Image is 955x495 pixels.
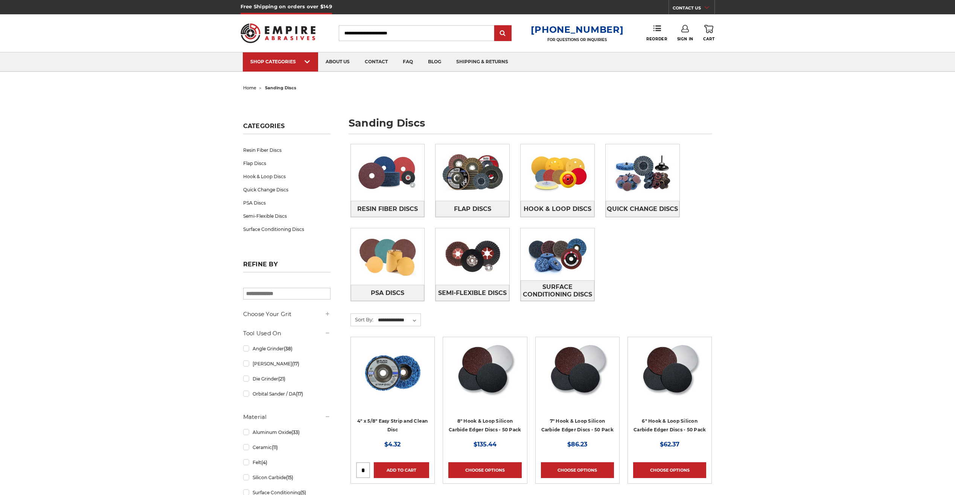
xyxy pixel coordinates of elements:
[606,147,679,199] img: Quick Change Discs
[541,342,614,416] a: Silicon Carbide 7" Hook & Loop Edger Discs
[351,147,425,199] img: Resin Fiber Discs
[646,37,667,41] span: Reorder
[357,203,418,215] span: Resin Fiber Discs
[521,281,594,301] span: Surface Conditioning Discs
[703,37,714,41] span: Cart
[243,441,331,454] a: Ceramic
[357,52,395,72] a: contact
[639,342,700,403] img: Silicon Carbide 6" Hook & Loop Edger Discs
[243,412,331,422] h5: Material
[646,25,667,41] a: Reorder
[436,231,509,283] img: Semi-Flexible Discs
[384,441,401,448] span: $4.32
[703,25,714,41] a: Cart
[374,462,429,478] a: Add to Cart
[243,310,331,319] h5: Choose Your Grit
[521,147,594,199] img: Hook & Loop Discs
[243,85,256,90] a: home
[357,418,428,432] a: 4" x 5/8" Easy Strip and Clean Disc
[292,361,299,367] span: (17)
[363,342,423,403] img: 4" x 5/8" easy strip and clean discs
[351,201,425,217] a: Resin Fiber Discs
[243,223,331,236] a: Surface Conditioning Discs
[474,441,497,448] span: $135.44
[243,387,331,400] a: Orbital Sander / DA
[521,228,594,280] img: Surface Conditioning Discs
[660,441,679,448] span: $62.37
[567,441,587,448] span: $86.23
[541,418,614,432] a: 7" Hook & Loop Silicon Carbide Edger Discs - 50 Pack
[243,122,331,134] h5: Categories
[673,4,714,14] a: CONTACT US
[351,231,425,283] img: PSA Discs
[531,37,623,42] p: FOR QUESTIONS OR INQUIRIES
[265,85,296,90] span: sanding discs
[634,418,706,432] a: 6" Hook & Loop Silicon Carbide Edger Discs - 50 Pack
[243,471,331,484] a: Silicon Carbide
[438,287,507,299] span: Semi-Flexible Discs
[243,209,331,223] a: Semi-Flexible Discs
[677,37,693,41] span: Sign In
[291,429,300,435] span: (33)
[371,287,404,299] span: PSA Discs
[448,342,521,416] a: Silicon Carbide 8" Hook & Loop Edger Discs
[449,52,516,72] a: shipping & returns
[296,391,303,397] span: (17)
[448,462,521,478] a: Choose Options
[454,342,515,403] img: Silicon Carbide 8" Hook & Loop Edger Discs
[377,315,420,326] select: Sort By:
[607,203,678,215] span: Quick Change Discs
[243,170,331,183] a: Hook & Loop Discs
[495,26,510,41] input: Submit
[351,285,425,301] a: PSA Discs
[243,456,331,469] a: Felt
[454,203,491,215] span: Flap Discs
[356,342,429,416] a: 4" x 5/8" easy strip and clean discs
[420,52,449,72] a: blog
[243,342,331,355] a: Angle Grinder
[243,157,331,170] a: Flap Discs
[272,445,278,450] span: (11)
[395,52,420,72] a: faq
[531,24,623,35] a: [PHONE_NUMBER]
[521,201,594,217] a: Hook & Loop Discs
[633,342,706,416] a: Silicon Carbide 6" Hook & Loop Edger Discs
[278,376,285,382] span: (21)
[547,342,608,403] img: Silicon Carbide 7" Hook & Loop Edger Discs
[521,280,594,301] a: Surface Conditioning Discs
[351,314,373,325] label: Sort By:
[243,261,331,272] h5: Refine by
[436,147,509,199] img: Flap Discs
[243,196,331,209] a: PSA Discs
[349,118,712,134] h1: sanding discs
[436,201,509,217] a: Flap Discs
[436,285,509,301] a: Semi-Flexible Discs
[286,475,293,480] span: (15)
[284,346,292,351] span: (38)
[633,462,706,478] a: Choose Options
[524,203,591,215] span: Hook & Loop Discs
[243,329,331,338] h5: Tool Used On
[243,183,331,196] a: Quick Change Discs
[241,18,316,48] img: Empire Abrasives
[243,144,331,157] a: Resin Fiber Discs
[243,372,331,385] a: Die Grinder
[243,426,331,439] a: Aluminum Oxide
[449,418,521,432] a: 8" Hook & Loop Silicon Carbide Edger Discs - 50 Pack
[318,52,357,72] a: about us
[606,201,679,217] a: Quick Change Discs
[250,59,311,64] div: SHOP CATEGORIES
[261,460,267,465] span: (4)
[541,462,614,478] a: Choose Options
[243,357,331,370] a: [PERSON_NAME]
